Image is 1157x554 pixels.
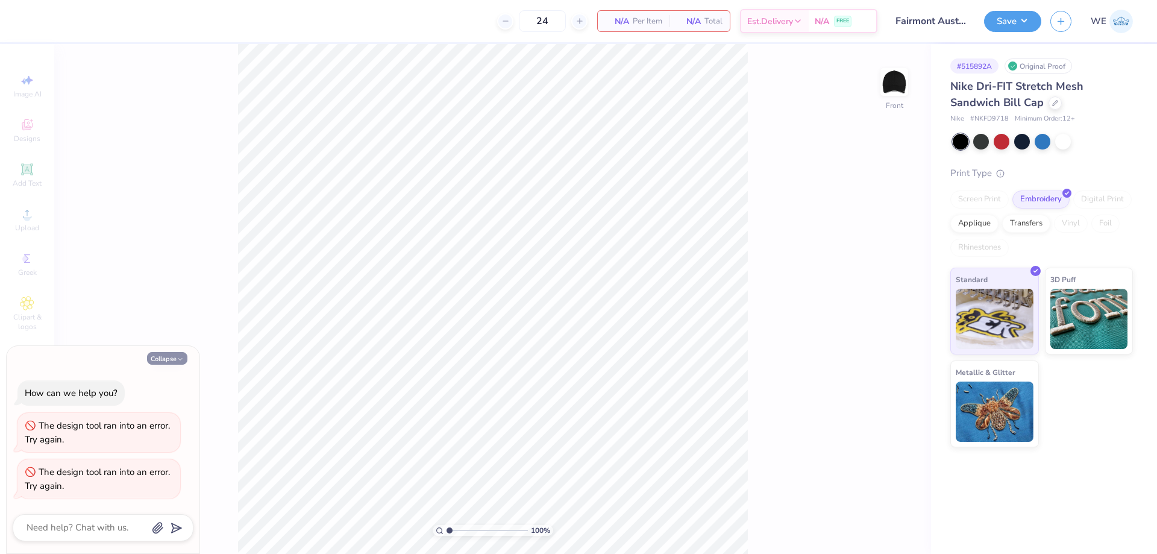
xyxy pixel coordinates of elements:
[147,352,187,365] button: Collapse
[836,17,849,25] span: FREE
[950,239,1009,257] div: Rhinestones
[950,215,999,233] div: Applique
[519,10,566,32] input: – –
[950,114,964,124] span: Nike
[984,11,1041,32] button: Save
[950,166,1133,180] div: Print Type
[956,273,988,286] span: Standard
[633,15,662,28] span: Per Item
[25,387,118,399] div: How can we help you?
[882,70,906,94] img: Front
[747,15,793,28] span: Est. Delivery
[956,366,1015,379] span: Metallic & Glitter
[1050,289,1128,349] img: 3D Puff
[950,190,1009,209] div: Screen Print
[25,420,170,445] div: The design tool ran into an error. Try again.
[1015,114,1075,124] span: Minimum Order: 12 +
[815,15,829,28] span: N/A
[950,79,1083,110] span: Nike Dri-FIT Stretch Mesh Sandwich Bill Cap
[1054,215,1088,233] div: Vinyl
[1091,14,1106,28] span: WE
[950,58,999,74] div: # 515892A
[677,15,701,28] span: N/A
[956,382,1033,442] img: Metallic & Glitter
[956,289,1033,349] img: Standard
[704,15,723,28] span: Total
[1002,215,1050,233] div: Transfers
[531,525,550,536] span: 100 %
[1012,190,1070,209] div: Embroidery
[1091,10,1133,33] a: WE
[886,9,975,33] input: Untitled Design
[1005,58,1072,74] div: Original Proof
[1109,10,1133,33] img: Werrine Empeynado
[886,100,903,111] div: Front
[25,466,170,492] div: The design tool ran into an error. Try again.
[1073,190,1132,209] div: Digital Print
[1091,215,1120,233] div: Foil
[605,15,629,28] span: N/A
[1050,273,1076,286] span: 3D Puff
[970,114,1009,124] span: # NKFD9718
